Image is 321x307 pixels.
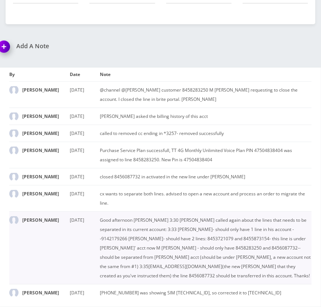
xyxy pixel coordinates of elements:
[70,185,100,212] td: [DATE]
[22,217,59,223] strong: [PERSON_NAME]
[100,67,312,82] th: Note
[70,108,100,125] td: [DATE]
[100,212,312,284] td: Good afternoon [PERSON_NAME] 3:30 [PERSON_NAME] called again about the lines that needs to be sep...
[70,82,100,108] td: [DATE]
[22,113,59,119] strong: [PERSON_NAME]
[22,87,59,93] strong: [PERSON_NAME]
[22,130,59,136] strong: [PERSON_NAME]
[70,67,100,82] th: Date
[100,168,312,185] td: closed 8456087732 in activated in the new line under [PERSON_NAME]
[100,82,312,108] td: @channel @[PERSON_NAME] customer 8458283250 M [PERSON_NAME] requesting to close the account. I cl...
[100,185,312,212] td: cx wants to separate both lines. advised to open a new account and process an order to migrate th...
[100,284,312,301] td: [PHONE_NUMBER] was showing SIM [TECHNICAL_ID], so corrected it to [TECHNICAL_ID]
[22,147,59,153] strong: [PERSON_NAME]
[22,290,59,296] strong: [PERSON_NAME]
[22,174,59,180] strong: [PERSON_NAME]
[100,142,312,168] td: Purchase Service Plan successfull, TT 4G Monthly Unlimited Voice Plan PIN 47504838404 was assigne...
[100,125,312,142] td: called to removed cc ending in *3257- removed successfully
[70,168,100,185] td: [DATE]
[70,142,100,168] td: [DATE]
[70,125,100,142] td: [DATE]
[9,67,70,82] th: By
[70,212,100,284] td: [DATE]
[70,284,100,301] td: [DATE]
[100,108,312,125] td: [PERSON_NAME] asked the billing history of this acct
[22,191,59,197] strong: [PERSON_NAME]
